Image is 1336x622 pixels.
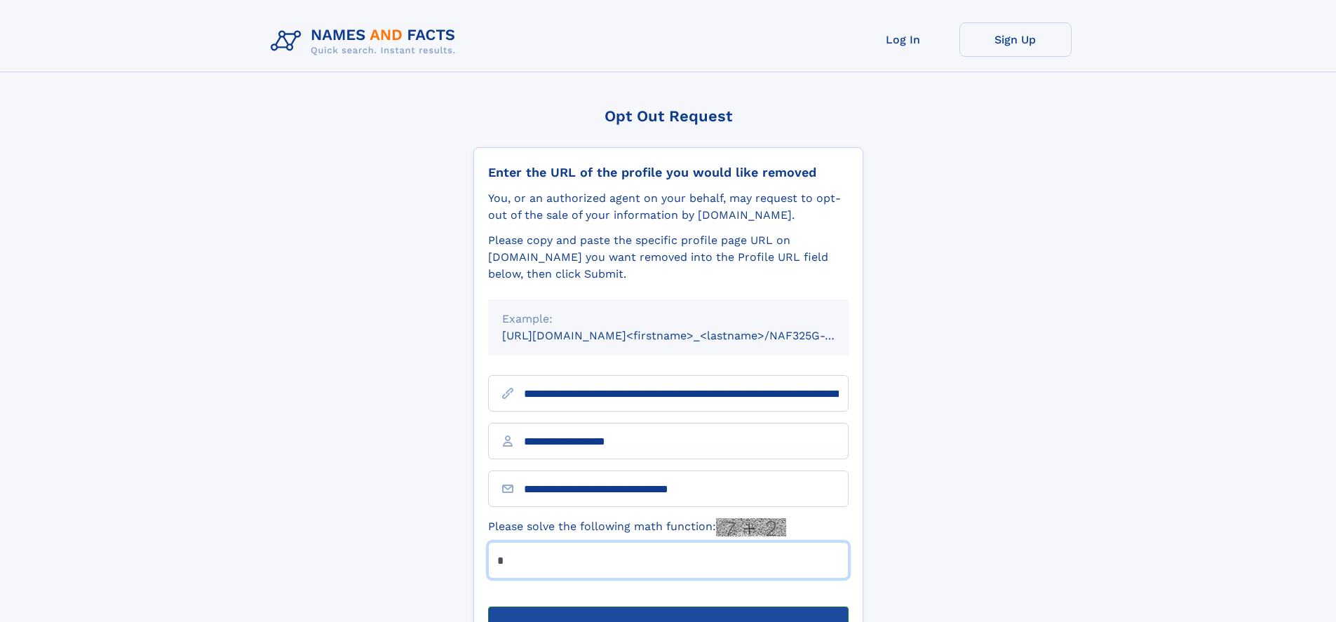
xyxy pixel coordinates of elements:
[488,232,849,283] div: Please copy and paste the specific profile page URL on [DOMAIN_NAME] you want removed into the Pr...
[502,329,875,342] small: [URL][DOMAIN_NAME]<firstname>_<lastname>/NAF325G-xxxxxxxx
[959,22,1072,57] a: Sign Up
[473,107,863,125] div: Opt Out Request
[502,311,835,327] div: Example:
[488,518,786,536] label: Please solve the following math function:
[488,165,849,180] div: Enter the URL of the profile you would like removed
[265,22,467,60] img: Logo Names and Facts
[847,22,959,57] a: Log In
[488,190,849,224] div: You, or an authorized agent on your behalf, may request to opt-out of the sale of your informatio...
